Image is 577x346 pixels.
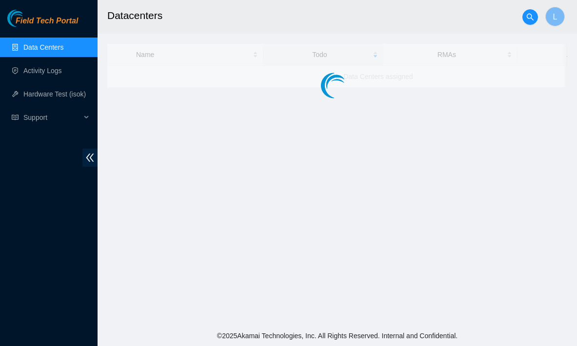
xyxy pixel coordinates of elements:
[23,90,86,98] a: Hardware Test (isok)
[522,9,538,25] button: search
[16,17,78,26] span: Field Tech Portal
[23,43,63,51] a: Data Centers
[7,10,49,27] img: Akamai Technologies
[23,108,81,127] span: Support
[7,18,78,30] a: Akamai TechnologiesField Tech Portal
[545,7,565,26] button: L
[553,11,557,23] span: L
[98,326,577,346] footer: © 2025 Akamai Technologies, Inc. All Rights Reserved. Internal and Confidential.
[82,149,98,167] span: double-left
[523,13,537,21] span: search
[23,67,62,75] a: Activity Logs
[12,114,19,121] span: read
